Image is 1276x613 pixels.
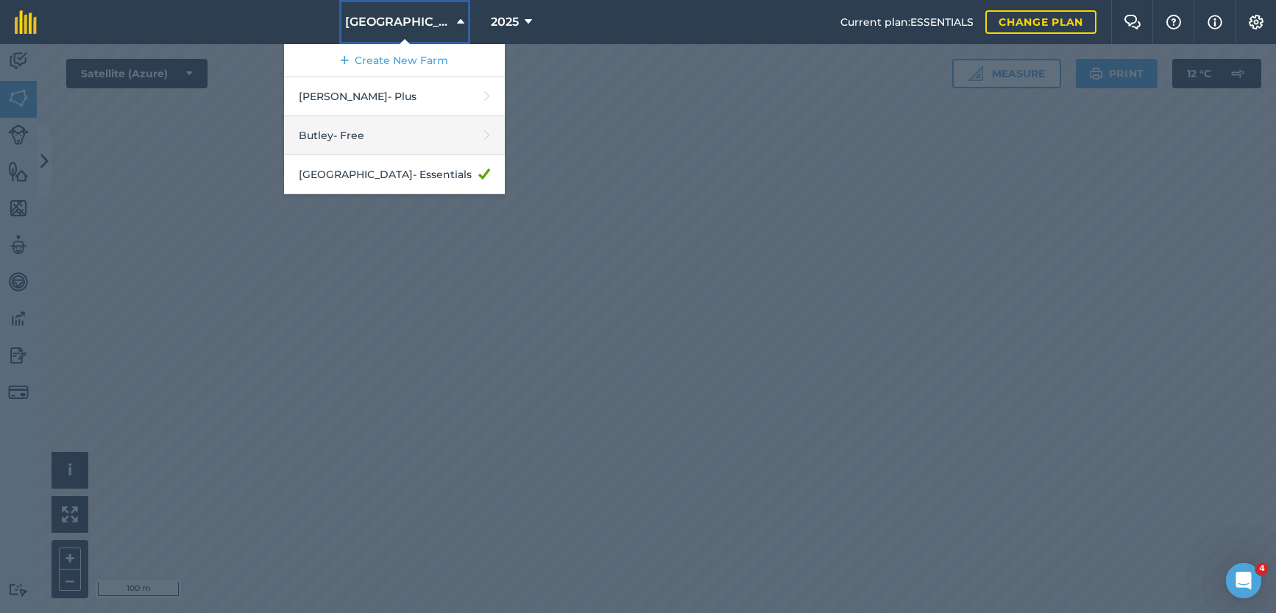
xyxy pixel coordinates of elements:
[1247,15,1265,29] img: A cog icon
[284,44,505,77] a: Create New Farm
[985,10,1096,34] a: Change plan
[284,155,505,194] a: [GEOGRAPHIC_DATA]- Essentials
[840,14,974,30] span: Current plan : ESSENTIALS
[1124,15,1141,29] img: Two speech bubbles overlapping with the left bubble in the forefront
[491,13,519,31] span: 2025
[15,10,37,34] img: fieldmargin Logo
[1226,563,1261,598] iframe: Intercom live chat
[284,77,505,116] a: [PERSON_NAME]- Plus
[1208,13,1222,31] img: svg+xml;base64,PHN2ZyB4bWxucz0iaHR0cDovL3d3dy53My5vcmcvMjAwMC9zdmciIHdpZHRoPSIxNyIgaGVpZ2h0PSIxNy...
[284,116,505,155] a: Butley- Free
[345,13,451,31] span: [GEOGRAPHIC_DATA]
[1165,15,1183,29] img: A question mark icon
[1256,563,1268,575] span: 4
